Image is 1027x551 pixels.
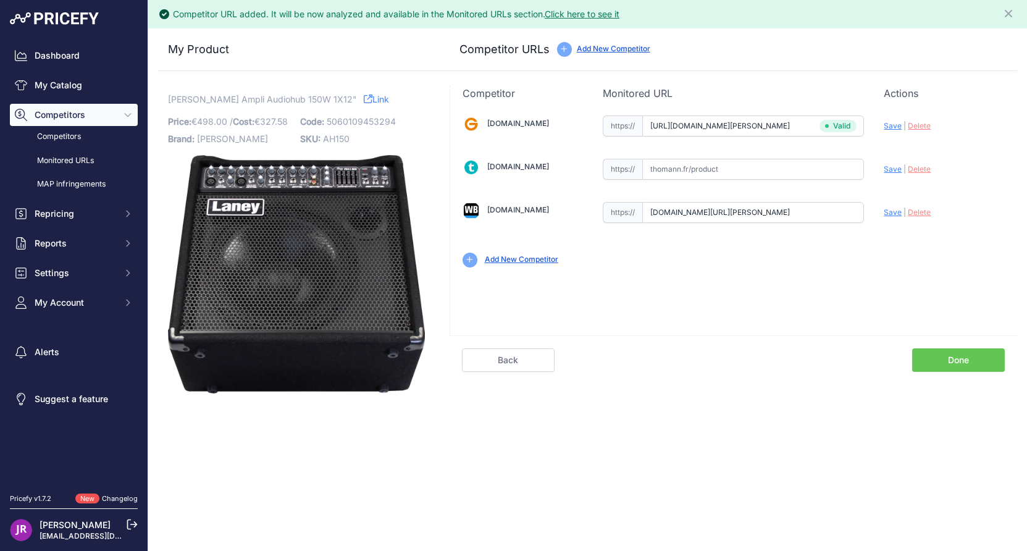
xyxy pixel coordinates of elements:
span: https:// [603,202,642,223]
span: Competitors [35,109,115,121]
input: gear4music.fr/product [642,116,864,137]
a: Add New Competitor [577,44,650,53]
p: € [168,113,293,130]
span: | [903,208,906,217]
button: Repricing [10,203,138,225]
input: woodbrass.com/product [642,202,864,223]
span: | [903,164,906,174]
span: https:// [603,116,642,137]
span: | [903,121,906,130]
a: Back [462,348,555,372]
button: My Account [10,292,138,314]
span: Delete [908,208,931,217]
span: Repricing [35,208,115,220]
p: Competitor [463,86,584,101]
a: Alerts [10,341,138,363]
a: [DOMAIN_NAME] [487,162,549,171]
a: Dashboard [10,44,138,67]
div: Pricefy v1.7.2 [10,494,51,504]
a: [PERSON_NAME] [40,519,111,530]
div: Competitor URL added. It will be now analyzed and available in the Monitored URLs section. [173,8,619,20]
span: New [75,494,99,504]
span: https:// [603,159,642,180]
button: Competitors [10,104,138,126]
a: MAP infringements [10,174,138,195]
a: Suggest a feature [10,388,138,410]
input: thomann.fr/product [642,159,864,180]
p: Monitored URL [603,86,864,101]
span: Reports [35,237,115,250]
span: Delete [908,164,931,174]
h3: Competitor URLs [459,41,550,58]
span: Delete [908,121,931,130]
span: Brand: [168,133,195,144]
a: Link [364,91,389,107]
span: 498.00 [197,116,227,127]
span: AH150 [323,133,350,144]
a: Competitors [10,126,138,148]
span: Cost: [233,116,254,127]
a: Done [912,348,1005,372]
span: / € [230,116,288,127]
a: [DOMAIN_NAME] [487,119,549,128]
span: SKU: [300,133,321,144]
span: 5060109453294 [327,116,396,127]
span: Save [884,208,902,217]
a: Add New Competitor [485,254,558,264]
span: My Account [35,297,115,309]
button: Reports [10,232,138,254]
a: [EMAIL_ADDRESS][DOMAIN_NAME] [40,531,169,540]
a: My Catalog [10,74,138,96]
span: Save [884,121,902,130]
span: Save [884,164,902,174]
button: Settings [10,262,138,284]
p: Actions [884,86,1005,101]
button: Close [1002,5,1017,20]
a: Monitored URLs [10,150,138,172]
span: Price: [168,116,191,127]
img: Pricefy Logo [10,12,99,25]
a: Click here to see it [545,9,619,19]
a: [DOMAIN_NAME] [487,205,549,214]
a: Changelog [102,494,138,503]
nav: Sidebar [10,44,138,479]
span: 327.58 [260,116,288,127]
span: Settings [35,267,115,279]
span: [PERSON_NAME] Ampli Audiohub 150W 1X12" [168,91,357,107]
span: Code: [300,116,324,127]
h3: My Product [168,41,425,58]
span: [PERSON_NAME] [197,133,268,144]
